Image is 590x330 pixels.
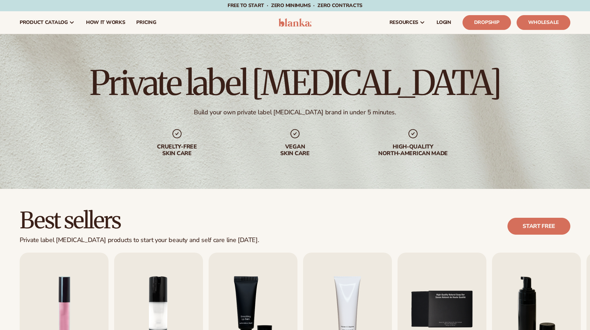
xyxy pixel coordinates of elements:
[228,2,362,9] span: Free to start · ZERO minimums · ZERO contracts
[90,66,500,100] h1: Private label [MEDICAL_DATA]
[86,20,125,25] span: How It Works
[250,144,340,157] div: Vegan skin care
[368,144,458,157] div: High-quality North-american made
[20,236,259,244] div: Private label [MEDICAL_DATA] products to start your beauty and self care line [DATE].
[136,20,156,25] span: pricing
[389,20,418,25] span: resources
[384,11,431,34] a: resources
[20,20,68,25] span: product catalog
[131,11,162,34] a: pricing
[278,18,312,27] img: logo
[80,11,131,34] a: How It Works
[507,218,570,235] a: Start free
[431,11,457,34] a: LOGIN
[437,20,451,25] span: LOGIN
[14,11,80,34] a: product catalog
[517,15,570,30] a: Wholesale
[463,15,511,30] a: Dropship
[20,209,259,232] h2: Best sellers
[194,108,396,116] div: Build your own private label [MEDICAL_DATA] brand in under 5 minutes.
[132,144,222,157] div: Cruelty-free skin care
